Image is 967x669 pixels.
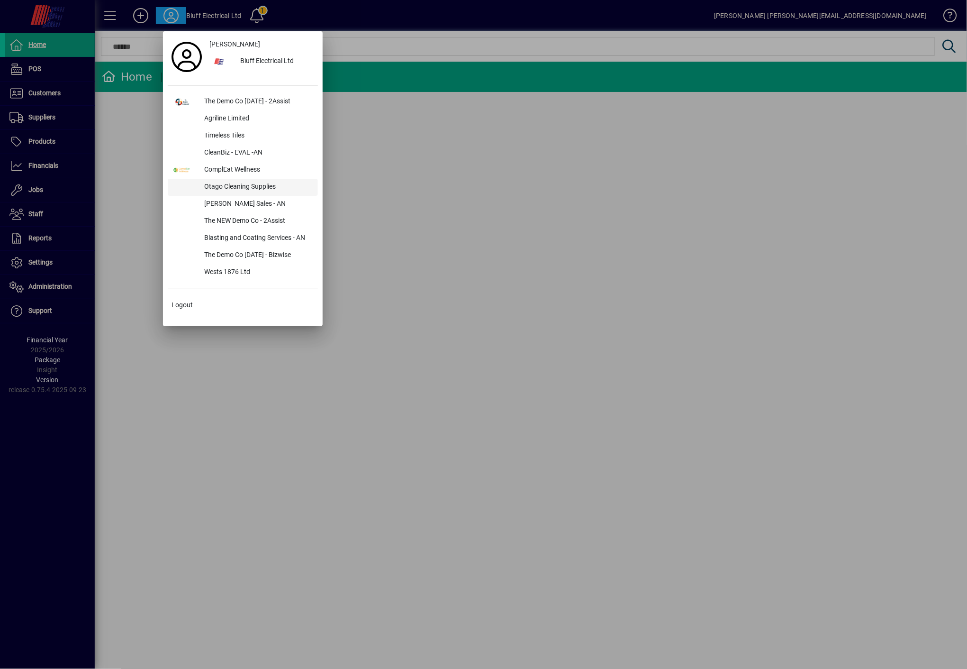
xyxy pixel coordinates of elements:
button: [PERSON_NAME] Sales - AN [168,196,318,213]
div: CleanBiz - EVAL -AN [197,145,318,162]
button: CleanBiz - EVAL -AN [168,145,318,162]
button: Logout [168,297,318,314]
button: ComplEat Wellness [168,162,318,179]
div: [PERSON_NAME] Sales - AN [197,196,318,213]
div: The NEW Demo Co - 2Assist [197,213,318,230]
button: Blasting and Coating Services - AN [168,230,318,247]
button: The NEW Demo Co - 2Assist [168,213,318,230]
button: Timeless Tiles [168,128,318,145]
div: Agriline Limited [197,110,318,128]
button: Agriline Limited [168,110,318,128]
button: Otago Cleaning Supplies [168,179,318,196]
a: [PERSON_NAME] [206,36,318,53]
div: Bluff Electrical Ltd [233,53,318,70]
span: [PERSON_NAME] [209,39,260,49]
div: The Demo Co [DATE] - 2Assist [197,93,318,110]
a: Profile [168,48,206,65]
div: Otago Cleaning Supplies [197,179,318,196]
button: The Demo Co [DATE] - Bizwise [168,247,318,264]
div: Wests 1876 Ltd [197,264,318,281]
div: Timeless Tiles [197,128,318,145]
div: Blasting and Coating Services - AN [197,230,318,247]
div: ComplEat Wellness [197,162,318,179]
button: Wests 1876 Ltd [168,264,318,281]
span: Logout [172,300,193,310]
button: Bluff Electrical Ltd [206,53,318,70]
div: The Demo Co [DATE] - Bizwise [197,247,318,264]
button: The Demo Co [DATE] - 2Assist [168,93,318,110]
